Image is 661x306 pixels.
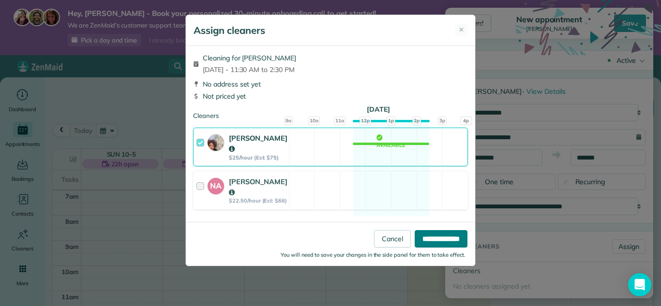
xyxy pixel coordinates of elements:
[203,53,296,63] span: Cleaning for [PERSON_NAME]
[193,79,468,89] div: No address set yet
[193,111,468,114] div: Cleaners
[229,177,287,197] strong: [PERSON_NAME]
[628,273,651,296] div: Open Intercom Messenger
[459,25,464,35] span: ✕
[194,24,265,37] h5: Assign cleaners
[374,230,411,248] a: Cancel
[229,197,287,204] strong: $22.50/hour (Est: $68)
[281,251,466,258] small: You will need to save your changes in the side panel for them to take effect.
[229,133,287,153] strong: [PERSON_NAME]
[203,65,296,74] span: [DATE] - 11:30 AM to 2:30 PM
[208,178,224,192] strong: NA
[193,91,468,101] div: Not priced yet
[229,154,287,161] strong: $25/hour (Est: $75)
